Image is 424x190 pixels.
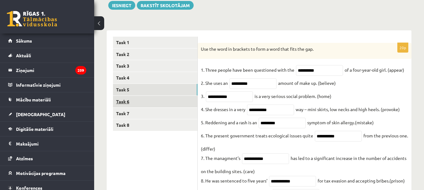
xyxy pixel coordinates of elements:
[113,60,197,72] a: Task 3
[113,49,197,60] a: Task 2
[16,136,86,151] legend: Maksājumi
[16,156,33,161] span: Atzīmes
[8,92,86,107] a: Mācību materiāli
[8,33,86,48] a: Sākums
[201,131,313,140] p: 6. The present government treats ecological issues quite
[113,119,197,131] a: Task 8
[201,176,267,185] p: 8. He was sentenced to five years’
[108,1,135,10] button: Iesniegt
[201,46,377,52] p: Use the word in brackets to form a word that fits the gap.
[8,136,86,151] a: Maksājumi
[8,78,86,92] a: Informatīvie ziņojumi
[201,105,245,114] p: 4. She dresses in a very
[8,122,86,136] a: Digitālie materiāli
[8,48,86,63] a: Aktuāli
[75,66,86,74] i: 209
[113,37,197,48] a: Task 1
[113,72,197,84] a: Task 4
[201,118,257,127] p: 5. Reddening and a rash is an
[201,91,204,101] p: 3.
[201,65,294,74] p: 1. Three people have been questioned with the
[137,1,194,10] a: Rakstīt skolotājam
[8,151,86,166] a: Atzīmes
[113,84,197,95] a: Task 5
[16,38,32,44] span: Sākums
[16,63,86,77] legend: Ziņojumi
[16,53,31,58] span: Aktuāli
[201,153,240,163] p: 7. The managment’s
[8,107,86,121] a: [DEMOGRAPHIC_DATA]
[16,97,51,102] span: Mācību materiāli
[16,78,86,92] legend: Informatīvie ziņojumi
[16,170,66,176] span: Motivācijas programma
[16,111,65,117] span: [DEMOGRAPHIC_DATA]
[8,166,86,180] a: Motivācijas programma
[8,63,86,77] a: Ziņojumi209
[397,43,408,53] p: 20p
[113,108,197,119] a: Task 7
[201,78,228,88] p: 2. She uses an
[16,126,53,132] span: Digitālie materiāli
[7,11,57,27] a: Rīgas 1. Tālmācības vidusskola
[113,96,197,107] a: Task 6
